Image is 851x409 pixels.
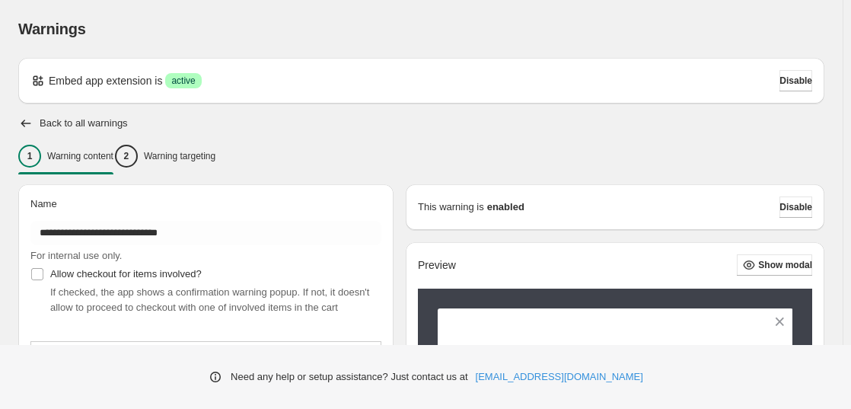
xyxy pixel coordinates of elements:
[758,259,812,271] span: Show modal
[737,254,812,276] button: Show modal
[18,145,41,168] div: 1
[418,259,456,272] h2: Preview
[115,145,138,168] div: 2
[30,198,57,209] span: Name
[779,197,812,218] button: Disable
[18,21,86,37] span: Warnings
[144,150,215,162] p: Warning targeting
[487,200,524,215] strong: enabled
[49,73,162,88] p: Embed app extension is
[30,250,122,261] span: For internal use only.
[115,140,215,172] button: 2Warning targeting
[18,140,113,172] button: 1Warning content
[418,200,484,215] p: This warning is
[779,75,812,87] span: Disable
[40,117,128,129] h2: Back to all warnings
[171,75,195,87] span: active
[779,201,812,213] span: Disable
[476,369,643,385] a: [EMAIL_ADDRESS][DOMAIN_NAME]
[779,70,812,91] button: Disable
[50,268,202,280] span: Allow checkout for items involved?
[50,286,369,313] span: If checked, the app shows a confirmation warning popup. If not, it doesn't allow to proceed to ch...
[47,150,113,162] p: Warning content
